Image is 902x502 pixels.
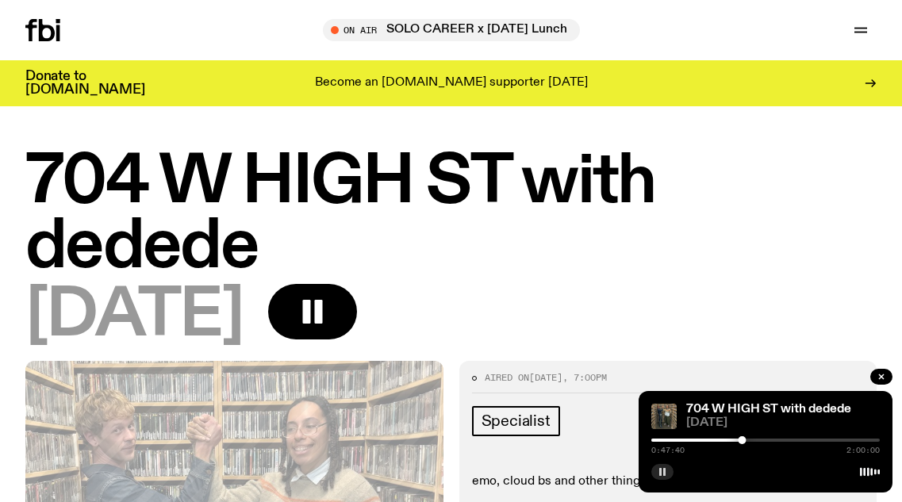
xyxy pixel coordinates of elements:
[651,446,685,454] span: 0:47:40
[315,76,588,90] p: Become an [DOMAIN_NAME] supporter [DATE]
[25,151,877,279] h1: 704 W HIGH ST with dedede
[686,403,851,416] a: 704 W HIGH ST with dedede
[485,371,529,384] span: Aired on
[529,371,562,384] span: [DATE]
[482,412,551,430] span: Specialist
[686,417,880,429] span: [DATE]
[25,70,145,97] h3: Donate to [DOMAIN_NAME]
[846,446,880,454] span: 2:00:00
[562,371,607,384] span: , 7:00pm
[25,284,243,348] span: [DATE]
[472,406,560,436] a: Specialist
[323,19,580,41] button: On AirSOLO CAREER x [DATE] Lunch
[472,474,865,489] p: emo, cloud bs and other things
